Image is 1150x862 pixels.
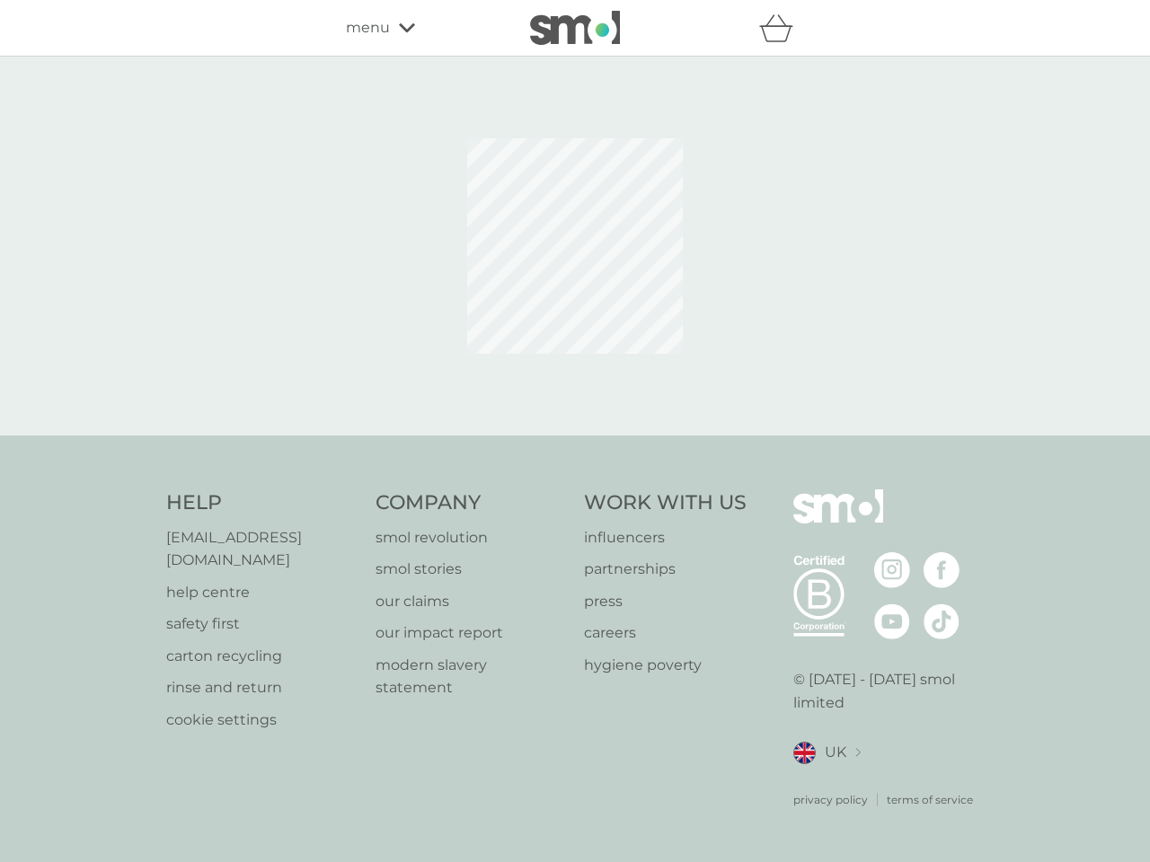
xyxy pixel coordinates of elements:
img: smol [530,11,620,45]
div: basket [759,10,804,46]
span: menu [346,16,390,40]
img: UK flag [793,742,816,764]
img: visit the smol Tiktok page [924,603,960,639]
a: help centre [166,581,358,604]
img: visit the smol Instagram page [874,552,910,588]
a: carton recycling [166,645,358,668]
a: partnerships [584,558,747,581]
a: smol stories [376,558,567,581]
h4: Company [376,489,567,517]
a: our claims [376,590,567,613]
img: visit the smol Youtube page [874,603,910,639]
a: our impact report [376,621,567,645]
img: smol [793,489,883,550]
a: safety first [166,612,358,636]
a: hygiene poverty [584,654,747,677]
a: privacy policy [793,791,868,808]
a: rinse and return [166,676,358,699]
a: influencers [584,526,747,550]
a: smol revolution [376,526,567,550]
a: terms of service [887,791,973,808]
a: modern slavery statement [376,654,567,699]
a: press [584,590,747,613]
img: select a new location [855,748,861,758]
p: © [DATE] - [DATE] smol limited [793,668,985,714]
span: UK [825,741,846,764]
h4: Help [166,489,358,517]
h4: Work With Us [584,489,747,517]
a: [EMAIL_ADDRESS][DOMAIN_NAME] [166,526,358,572]
a: careers [584,621,747,645]
a: cookie settings [166,708,358,732]
img: visit the smol Facebook page [924,552,960,588]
